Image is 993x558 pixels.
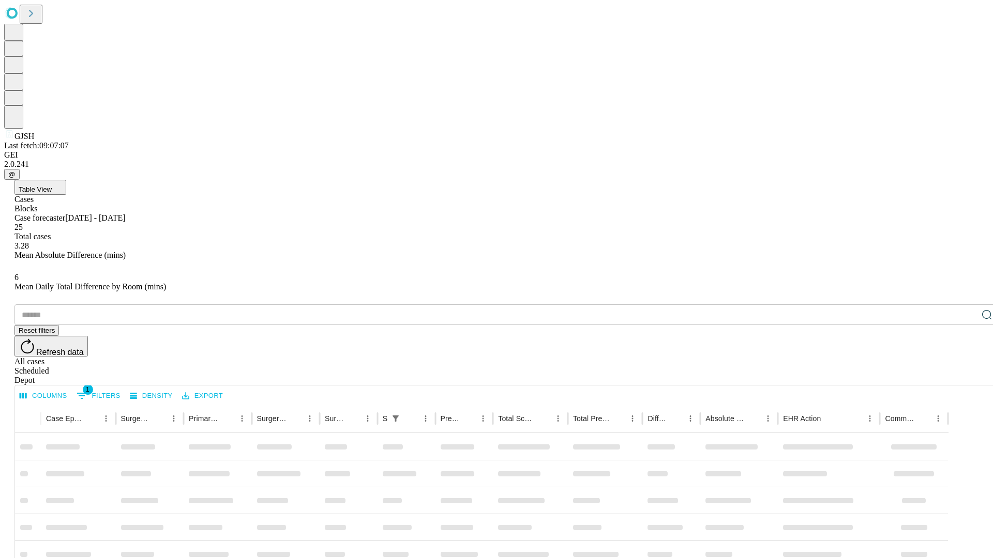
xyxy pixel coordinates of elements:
span: Mean Daily Total Difference by Room (mins) [14,282,166,291]
button: Reset filters [14,325,59,336]
button: Sort [84,411,99,426]
div: 1 active filter [388,411,403,426]
span: Case forecaster [14,213,65,222]
span: 1 [83,384,93,395]
button: Menu [167,411,181,426]
div: Surgery Date [325,414,345,423]
button: Menu [418,411,433,426]
button: Menu [625,411,640,426]
div: 2.0.241 [4,160,989,169]
button: Sort [346,411,360,426]
button: Density [127,388,175,404]
div: Case Epic Id [46,414,83,423]
button: Menu [99,411,113,426]
div: Total Predicted Duration [573,414,610,423]
span: @ [8,171,16,178]
span: [DATE] - [DATE] [65,213,125,222]
div: Scheduled In Room Duration [383,414,387,423]
button: Sort [669,411,683,426]
span: 25 [14,223,23,231]
div: Absolute Difference [705,414,745,423]
button: Menu [235,411,249,426]
button: Show filters [74,388,123,404]
button: Menu [863,411,877,426]
div: Difference [648,414,668,423]
button: Refresh data [14,336,88,357]
button: @ [4,169,20,180]
button: Menu [551,411,565,426]
button: Sort [288,411,303,426]
span: Mean Absolute Difference (mins) [14,251,126,259]
div: Surgeon Name [121,414,151,423]
button: Sort [536,411,551,426]
div: Primary Service [189,414,219,423]
button: Sort [220,411,235,426]
span: Table View [19,185,52,193]
span: 6 [14,273,19,282]
button: Sort [611,411,625,426]
button: Sort [822,411,836,426]
div: Total Scheduled Duration [498,414,535,423]
button: Menu [683,411,698,426]
button: Menu [360,411,375,426]
button: Sort [461,411,476,426]
button: Sort [746,411,761,426]
button: Table View [14,180,66,195]
div: EHR Action [783,414,821,423]
span: GJSH [14,132,34,141]
button: Sort [916,411,931,426]
div: Comments [885,414,915,423]
button: Show filters [388,411,403,426]
div: GEI [4,150,989,160]
button: Select columns [17,388,70,404]
button: Menu [931,411,945,426]
button: Sort [404,411,418,426]
span: Last fetch: 09:07:07 [4,141,69,150]
span: Reset filters [19,327,55,334]
span: 3.28 [14,241,29,250]
button: Menu [476,411,490,426]
div: Predicted In Room Duration [441,414,461,423]
button: Menu [761,411,775,426]
span: Refresh data [36,348,84,357]
button: Sort [152,411,167,426]
div: Surgery Name [257,414,287,423]
button: Export [179,388,225,404]
span: Total cases [14,232,51,241]
button: Menu [303,411,317,426]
